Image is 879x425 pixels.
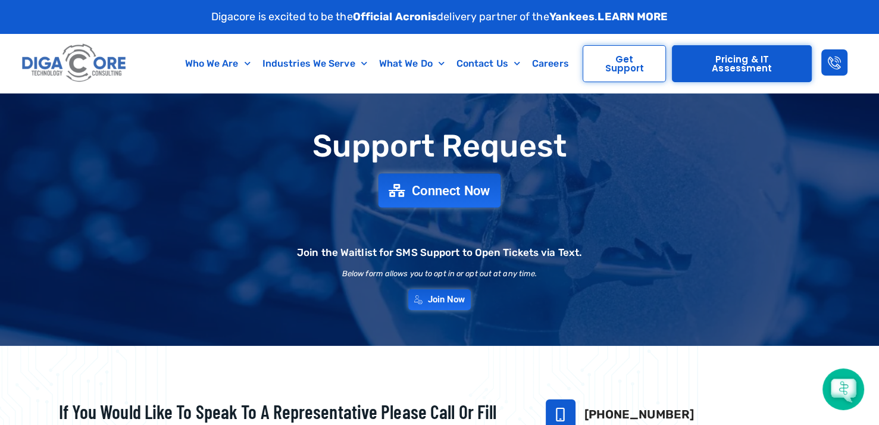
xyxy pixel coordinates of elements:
[373,50,451,77] a: What We Do
[408,289,471,310] a: Join Now
[451,50,526,77] a: Contact Us
[412,184,490,197] span: Connect Now
[684,55,799,73] span: Pricing & IT Assessment
[428,295,465,304] span: Join Now
[256,50,373,77] a: Industries We Serve
[29,129,850,163] h1: Support Request
[526,50,575,77] a: Careers
[378,174,501,208] a: Connect Now
[672,45,812,82] a: Pricing & IT Assessment
[177,50,577,77] nav: Menu
[297,248,582,258] h2: Join the Waitlist for SMS Support to Open Tickets via Text.
[179,50,256,77] a: Who We Are
[584,407,694,421] a: [PHONE_NUMBER]
[583,45,666,82] a: Get Support
[595,55,653,73] span: Get Support
[342,270,537,277] h2: Below form allows you to opt in or opt out at any time.
[211,9,668,25] p: Digacore is excited to be the delivery partner of the .
[598,10,668,23] a: LEARN MORE
[19,40,130,87] img: Digacore logo 1
[549,10,595,23] strong: Yankees
[353,10,437,23] strong: Official Acronis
